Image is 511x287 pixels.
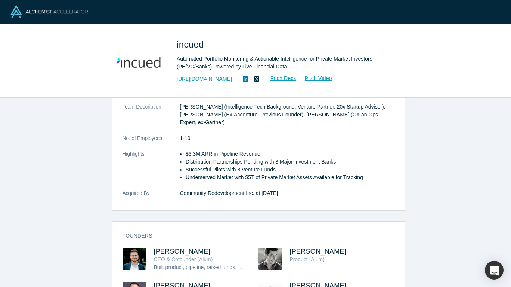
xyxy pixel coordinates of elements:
img: incued's Logo [114,34,166,87]
dt: Acquired By [123,189,180,205]
span: incued [177,39,207,49]
dd: Community Redevelopment Inc. at [DATE] [180,189,394,197]
img: Nick McEvily's Profile Image [258,248,282,270]
a: Pitch Deck [262,74,297,83]
li: Successful Pilots with 8 Venture Funds [186,166,394,174]
span: CEO & Cofounder (Alum) [154,256,213,262]
dt: No. of Employees [123,134,180,150]
dt: Team Description [123,103,180,134]
div: Automated Portfolio Monitoring & Actionable Intelligence for Private Market Investors (PE/VC/Bank... [177,55,386,71]
a: Pitch Video [297,74,332,83]
li: Underserved Market with $5T of Private Market Assets Available for Tracking [186,174,394,181]
dd: 1-10 [180,134,394,142]
h3: Founders [123,232,384,240]
span: Built product, pipeline, raised funds, etc Successful exit [DATE] [154,264,300,270]
dt: Highlights [123,150,180,189]
li: Distribution Partnerships Pending with 3 Major Investment Banks [186,158,394,166]
a: [PERSON_NAME] [154,248,211,255]
img: Josh Furstoss's Profile Image [123,248,146,270]
li: $3.3M ARR in Pipeline Revenue [186,150,394,158]
p: [PERSON_NAME] (Intelligence-Tech Background, Venture Partner, 20x Startup Advisor); [PERSON_NAME]... [180,103,394,126]
span: Product (Alum) [290,256,325,262]
img: Alchemist Logo [10,5,88,18]
a: [URL][DOMAIN_NAME] [177,75,232,83]
a: [PERSON_NAME] [290,248,347,255]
